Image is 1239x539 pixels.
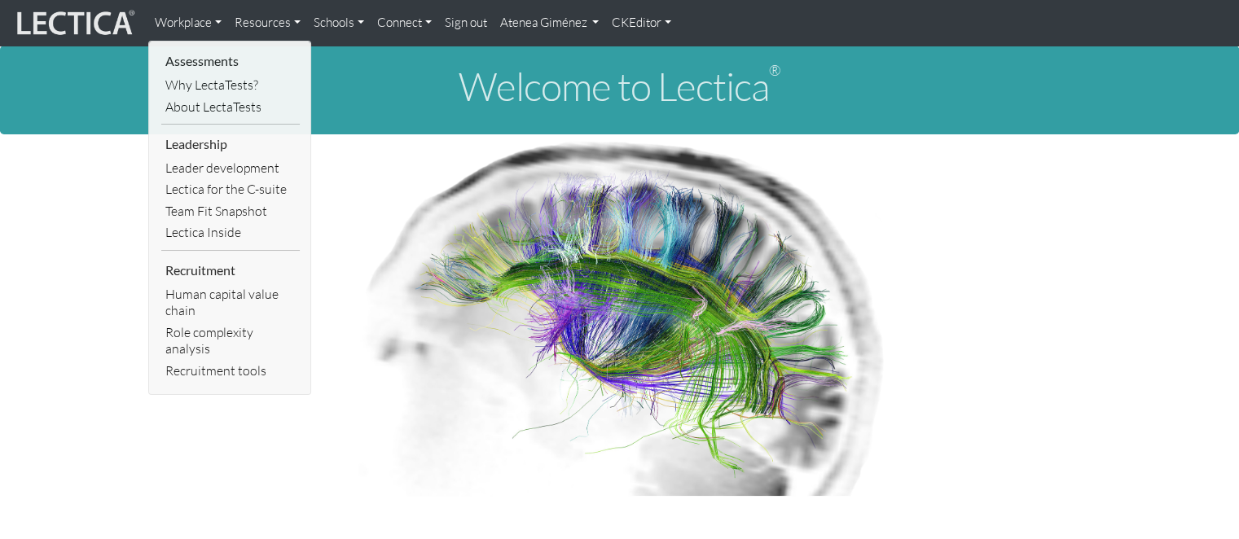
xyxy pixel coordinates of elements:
[161,157,300,179] a: Leader development
[161,322,300,360] a: Role complexity analysis
[494,7,606,39] a: Atenea Giménez
[161,221,300,243] a: Lectica Inside
[438,7,494,39] a: Sign out
[605,7,678,39] a: CKEditor
[161,257,300,283] li: Recruitment
[769,61,780,79] sup: ®
[161,48,300,74] li: Assessments
[161,96,300,118] a: About LectaTests
[161,74,300,96] a: Why LectaTests?
[161,360,300,382] a: Recruitment tools
[228,7,307,39] a: Resources
[371,7,438,39] a: Connect
[161,283,300,322] a: Human capital value chain
[161,131,300,157] li: Leadership
[307,7,371,39] a: Schools
[13,7,135,38] img: lecticalive
[13,65,1226,108] h1: Welcome to Lectica
[161,200,300,222] a: Team Fit Snapshot
[148,7,228,39] a: Workplace
[349,134,891,496] img: Human Connectome Project Image
[161,178,300,200] a: Lectica for the C-suite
